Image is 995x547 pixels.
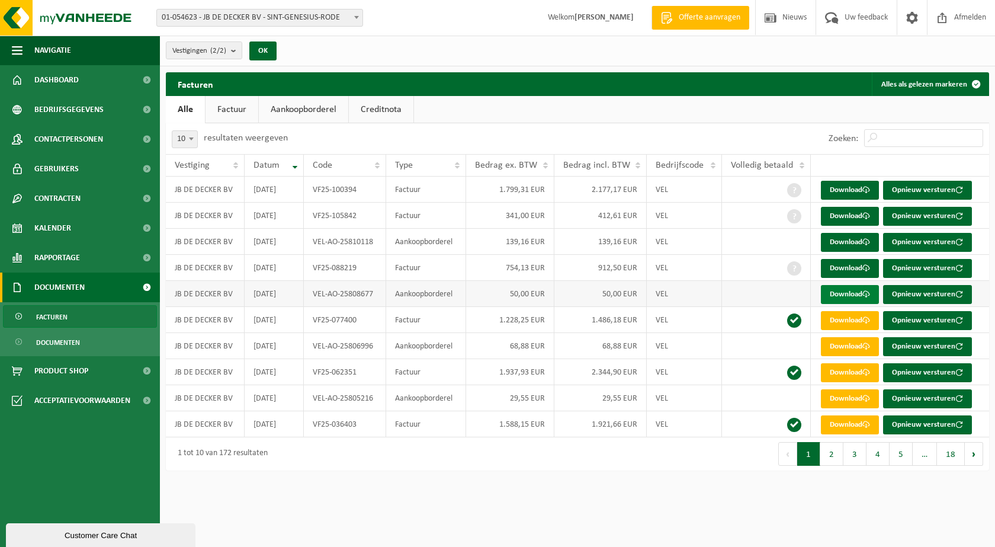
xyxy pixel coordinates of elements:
span: Kalender [34,213,71,243]
td: Factuur [386,307,466,333]
count: (2/2) [210,47,226,55]
td: VEL [647,255,721,281]
span: Navigatie [34,36,71,65]
td: Aankoopborderel [386,333,466,359]
td: VF25-077400 [304,307,386,333]
span: Rapportage [34,243,80,273]
span: Bedrijfscode [656,161,704,170]
button: Next [965,442,983,466]
td: VEL-AO-25806996 [304,333,386,359]
td: VEL [647,411,721,437]
td: 912,50 EUR [554,255,647,281]
td: 1.937,93 EUR [466,359,554,385]
td: JB DE DECKER BV [166,229,245,255]
td: Factuur [386,177,466,203]
button: Opnieuw versturen [883,181,972,200]
td: [DATE] [245,255,304,281]
a: Factuur [206,96,258,123]
span: Contactpersonen [34,124,103,154]
a: Documenten [3,331,157,353]
span: Bedrijfsgegevens [34,95,104,124]
td: 754,13 EUR [466,255,554,281]
a: Download [821,415,879,434]
button: Opnieuw versturen [883,337,972,356]
span: Product Shop [34,356,88,386]
td: [DATE] [245,281,304,307]
button: 1 [797,442,820,466]
span: Acceptatievoorwaarden [34,386,130,415]
td: [DATE] [245,333,304,359]
a: Download [821,363,879,382]
td: Factuur [386,255,466,281]
td: JB DE DECKER BV [166,255,245,281]
td: 1.588,15 EUR [466,411,554,437]
button: Opnieuw versturen [883,259,972,278]
td: VF25-100394 [304,177,386,203]
td: 2.177,17 EUR [554,177,647,203]
span: Contracten [34,184,81,213]
td: Aankoopborderel [386,385,466,411]
td: JB DE DECKER BV [166,281,245,307]
span: Type [395,161,413,170]
td: 412,61 EUR [554,203,647,229]
span: 10 [172,131,197,148]
button: Opnieuw versturen [883,233,972,252]
td: JB DE DECKER BV [166,411,245,437]
button: 5 [890,442,913,466]
td: [DATE] [245,411,304,437]
td: Factuur [386,411,466,437]
td: 2.344,90 EUR [554,359,647,385]
div: 1 tot 10 van 172 resultaten [172,443,268,465]
a: Download [821,259,879,278]
span: Code [313,161,332,170]
td: 68,88 EUR [466,333,554,359]
label: resultaten weergeven [204,133,288,143]
td: VEL [647,281,721,307]
label: Zoeken: [829,134,858,143]
td: 1.486,18 EUR [554,307,647,333]
a: Download [821,337,879,356]
td: [DATE] [245,385,304,411]
iframe: chat widget [6,521,198,547]
td: [DATE] [245,203,304,229]
span: Volledig betaald [731,161,793,170]
td: 341,00 EUR [466,203,554,229]
span: Datum [253,161,280,170]
td: VF25-105842 [304,203,386,229]
button: 2 [820,442,843,466]
span: 01-054623 - JB DE DECKER BV - SINT-GENESIUS-RODE [156,9,363,27]
button: Opnieuw versturen [883,389,972,408]
button: Alles als gelezen markeren [872,72,988,96]
td: VEL [647,203,721,229]
td: 1.799,31 EUR [466,177,554,203]
button: 18 [937,442,965,466]
a: Creditnota [349,96,413,123]
a: Download [821,207,879,226]
a: Download [821,181,879,200]
td: VEL-AO-25805216 [304,385,386,411]
td: 139,16 EUR [466,229,554,255]
td: JB DE DECKER BV [166,203,245,229]
span: Gebruikers [34,154,79,184]
td: JB DE DECKER BV [166,177,245,203]
td: 50,00 EUR [554,281,647,307]
td: [DATE] [245,229,304,255]
td: JB DE DECKER BV [166,307,245,333]
span: Bedrag ex. BTW [475,161,537,170]
a: Download [821,389,879,408]
span: Facturen [36,306,68,328]
a: Alle [166,96,205,123]
td: VEL [647,333,721,359]
a: Download [821,233,879,252]
td: JB DE DECKER BV [166,385,245,411]
td: Aankoopborderel [386,281,466,307]
a: Offerte aanvragen [651,6,749,30]
button: 3 [843,442,866,466]
span: 10 [172,130,198,148]
button: Opnieuw versturen [883,363,972,382]
td: JB DE DECKER BV [166,333,245,359]
button: Opnieuw versturen [883,311,972,330]
td: VEL-AO-25808677 [304,281,386,307]
td: VEL [647,359,721,385]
